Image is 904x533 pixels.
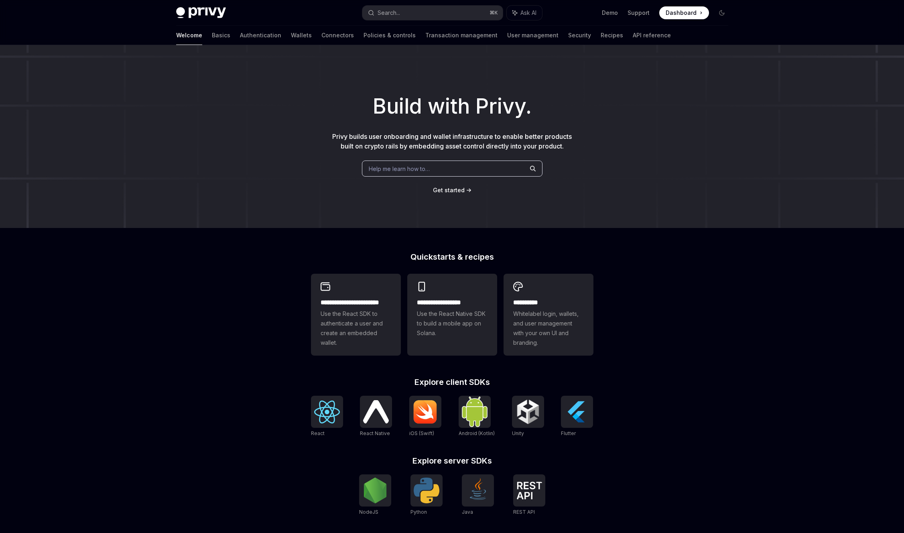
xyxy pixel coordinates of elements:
a: API reference [633,26,671,45]
span: Whitelabel login, wallets, and user management with your own UI and branding. [513,309,584,348]
span: Use the React Native SDK to build a mobile app on Solana. [417,309,488,338]
img: iOS (Swift) [412,400,438,424]
span: NodeJS [359,509,378,515]
img: Java [465,478,491,503]
span: React Native [360,430,390,436]
a: Connectors [321,26,354,45]
span: Android (Kotlin) [459,430,495,436]
div: Search... [378,8,400,18]
a: UnityUnity [512,396,544,437]
a: React NativeReact Native [360,396,392,437]
span: Flutter [561,430,576,436]
img: Android (Kotlin) [462,397,488,427]
h2: Quickstarts & recipes [311,253,593,261]
span: Get started [433,187,465,193]
a: ReactReact [311,396,343,437]
a: Wallets [291,26,312,45]
a: Welcome [176,26,202,45]
a: Authentication [240,26,281,45]
a: Dashboard [659,6,709,19]
span: Use the React SDK to authenticate a user and create an embedded wallet. [321,309,391,348]
a: Get started [433,186,465,194]
span: iOS (Swift) [409,430,434,436]
img: Unity [515,399,541,425]
a: **** **** **** ***Use the React Native SDK to build a mobile app on Solana. [407,274,497,356]
img: NodeJS [362,478,388,503]
span: Ask AI [520,9,536,17]
a: User management [507,26,559,45]
img: React [314,401,340,423]
span: Java [462,509,473,515]
a: PythonPython [410,474,443,516]
span: Unity [512,430,524,436]
a: Security [568,26,591,45]
a: NodeJSNodeJS [359,474,391,516]
a: **** *****Whitelabel login, wallets, and user management with your own UI and branding. [504,274,593,356]
button: Search...⌘K [362,6,503,20]
a: REST APIREST API [513,474,545,516]
a: Android (Kotlin)Android (Kotlin) [459,396,495,437]
img: dark logo [176,7,226,18]
span: Help me learn how to… [369,165,430,173]
span: Python [410,509,427,515]
span: REST API [513,509,535,515]
img: REST API [516,482,542,499]
a: JavaJava [462,474,494,516]
h2: Explore server SDKs [311,457,593,465]
a: Basics [212,26,230,45]
a: FlutterFlutter [561,396,593,437]
button: Ask AI [507,6,542,20]
span: ⌘ K [490,10,498,16]
img: React Native [363,400,389,423]
a: Demo [602,9,618,17]
a: Policies & controls [364,26,416,45]
span: Privy builds user onboarding and wallet infrastructure to enable better products built on crypto ... [332,132,572,150]
a: Transaction management [425,26,498,45]
a: Support [628,9,650,17]
span: Dashboard [666,9,697,17]
button: Toggle dark mode [715,6,728,19]
img: Flutter [564,399,590,425]
span: React [311,430,325,436]
a: iOS (Swift)iOS (Swift) [409,396,441,437]
h2: Explore client SDKs [311,378,593,386]
a: Recipes [601,26,623,45]
h1: Build with Privy. [13,91,891,122]
img: Python [414,478,439,503]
